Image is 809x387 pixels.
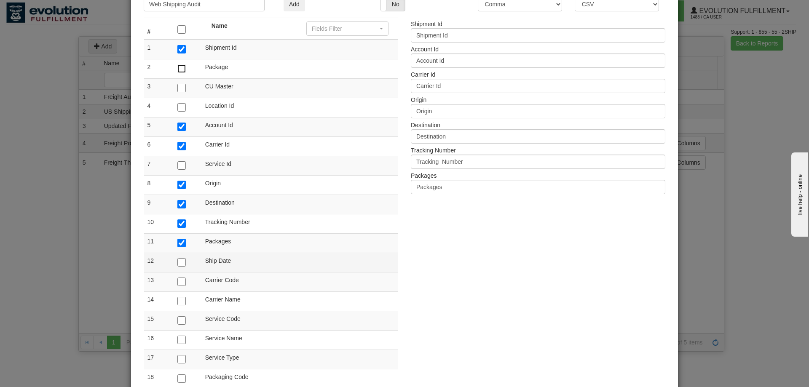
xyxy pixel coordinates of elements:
td: 9 [144,195,174,214]
li: Account Id [411,44,665,69]
td: 17 [144,350,174,369]
td: Destination [202,195,398,214]
div: Fields Filter [312,24,378,33]
td: 5 [144,117,174,136]
td: CU Master [202,78,398,98]
li: Destination [411,120,665,145]
td: 14 [144,291,174,311]
td: 7 [144,156,174,175]
td: 12 [144,253,174,272]
td: Package [202,59,398,78]
td: 15 [144,311,174,330]
td: Service Name [202,330,398,350]
iframe: chat widget [790,150,808,236]
td: 10 [144,214,174,233]
td: Carrier Code [202,272,398,291]
td: 1 [144,40,174,59]
div: live help - online [6,7,78,13]
li: Shipment Id [411,19,665,44]
td: Origin [202,175,398,195]
td: 6 [144,136,174,156]
td: Service Type [202,350,398,369]
td: Carrier Id [202,136,398,156]
li: Origin [411,94,665,120]
th: # [144,18,174,40]
td: Location Id [202,98,398,117]
td: 16 [144,330,174,350]
td: Packages [202,233,398,253]
li: Tracking Number [411,145,665,170]
td: 3 [144,78,174,98]
td: Account Id [202,117,398,136]
td: 8 [144,175,174,195]
td: 11 [144,233,174,253]
td: Carrier Name [202,291,398,311]
td: 2 [144,59,174,78]
td: Ship Date [202,253,398,272]
td: Shipment Id [202,40,398,59]
li: Packages [411,170,665,195]
td: 13 [144,272,174,291]
td: Tracking Number [202,214,398,233]
li: Carrier Id [411,69,665,94]
div: Name [205,21,300,30]
td: 4 [144,98,174,117]
td: Service Code [202,311,398,330]
button: Fields Filter [306,21,388,36]
td: Service Id [202,156,398,175]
